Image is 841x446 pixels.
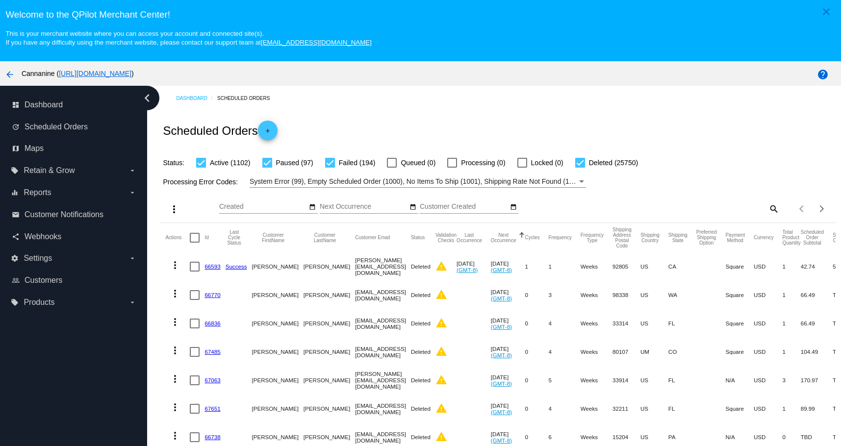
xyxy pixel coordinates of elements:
a: (GMT-8) [491,295,512,301]
mat-cell: 33914 [612,366,640,395]
span: Processing Error Codes: [163,178,238,186]
mat-cell: [DATE] [491,338,525,366]
span: Dashboard [25,100,63,109]
mat-cell: [DATE] [491,252,525,281]
button: Change sorting for CustomerFirstName [252,232,295,243]
span: Reports [24,188,51,197]
h3: Welcome to the QPilot Merchant Center! [5,9,835,20]
a: share Webhooks [12,229,136,245]
mat-cell: Square [725,338,753,366]
mat-cell: 33314 [612,309,640,338]
mat-cell: [PERSON_NAME] [252,281,304,309]
mat-icon: warning [435,374,447,386]
mat-cell: US [640,252,668,281]
mat-cell: 66.49 [801,281,833,309]
mat-cell: 5 [549,366,581,395]
mat-header-cell: Actions [165,223,190,252]
button: Change sorting for ShippingPostcode [612,227,632,248]
mat-header-cell: Validation Checks [435,223,457,252]
mat-cell: 1 [783,395,801,423]
i: chevron_left [139,90,155,106]
button: Change sorting for LastOccurrenceUtc [457,232,482,243]
button: Change sorting for LastProcessingCycleId [226,229,243,246]
span: Settings [24,254,52,263]
span: Webhooks [25,232,61,241]
mat-cell: [PERSON_NAME] [252,309,304,338]
mat-cell: 3 [783,366,801,395]
mat-icon: warning [435,346,447,357]
i: settings [11,254,19,262]
mat-cell: [PERSON_NAME] [304,252,355,281]
mat-cell: Square [725,252,753,281]
mat-cell: UM [640,338,668,366]
mat-icon: date_range [309,203,316,211]
mat-icon: help [817,69,829,80]
button: Change sorting for CustomerEmail [355,235,390,241]
i: equalizer [11,189,19,197]
button: Previous page [792,199,812,219]
span: Deleted [411,320,431,326]
mat-icon: more_vert [169,430,181,442]
span: Status: [163,159,184,167]
span: Deleted [411,292,431,298]
mat-cell: 0 [525,281,548,309]
mat-icon: warning [435,431,447,443]
a: 66593 [204,263,220,270]
span: Maps [25,144,44,153]
mat-cell: 3 [549,281,581,309]
mat-icon: more_vert [168,203,180,215]
a: (GMT-8) [491,437,512,444]
span: Cannanine ( ) [22,70,134,77]
mat-cell: USD [754,252,783,281]
input: Customer Created [420,203,508,211]
span: Locked (0) [531,157,563,169]
mat-cell: 0 [525,309,548,338]
mat-cell: USD [754,281,783,309]
small: This is your merchant website where you can access your account and connected site(s). If you hav... [5,30,371,46]
mat-cell: 0 [525,395,548,423]
a: update Scheduled Orders [12,119,136,135]
span: Retain & Grow [24,166,75,175]
span: Deleted [411,377,431,383]
button: Change sorting for Status [411,235,425,241]
mat-cell: USD [754,366,783,395]
mat-icon: date_range [409,203,416,211]
input: Next Occurrence [320,203,408,211]
span: Paused (97) [276,157,313,169]
span: Deleted [411,434,431,440]
a: 66770 [204,292,220,298]
a: Success [226,263,247,270]
a: [URL][DOMAIN_NAME] [59,70,131,77]
mat-cell: [PERSON_NAME] [252,252,304,281]
button: Change sorting for Id [204,235,208,241]
a: people_outline Customers [12,273,136,288]
mat-cell: [EMAIL_ADDRESS][DOMAIN_NAME] [355,309,411,338]
button: Change sorting for ShippingState [668,232,688,243]
mat-cell: 1 [783,309,801,338]
mat-cell: Weeks [581,366,612,395]
mat-cell: [PERSON_NAME] [304,338,355,366]
button: Change sorting for NextOccurrenceUtc [491,232,516,243]
mat-cell: US [640,395,668,423]
mat-cell: [EMAIL_ADDRESS][DOMAIN_NAME] [355,281,411,309]
mat-cell: 104.49 [801,338,833,366]
mat-icon: arrow_back [4,69,16,80]
span: Deleted [411,348,431,355]
button: Change sorting for CurrencyIso [754,235,774,241]
mat-cell: CO [668,338,696,366]
span: Products [24,298,54,307]
i: arrow_drop_down [128,254,136,262]
span: Active (1102) [210,157,250,169]
mat-cell: US [640,366,668,395]
span: Deleted [411,263,431,270]
mat-icon: more_vert [169,288,181,299]
mat-cell: US [640,309,668,338]
span: Failed (194) [339,157,376,169]
a: Dashboard [176,91,217,106]
i: arrow_drop_down [128,189,136,197]
mat-cell: [EMAIL_ADDRESS][DOMAIN_NAME] [355,338,411,366]
mat-icon: more_vert [169,373,181,385]
mat-icon: date_range [510,203,517,211]
mat-cell: FL [668,309,696,338]
mat-icon: warning [435,317,447,329]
